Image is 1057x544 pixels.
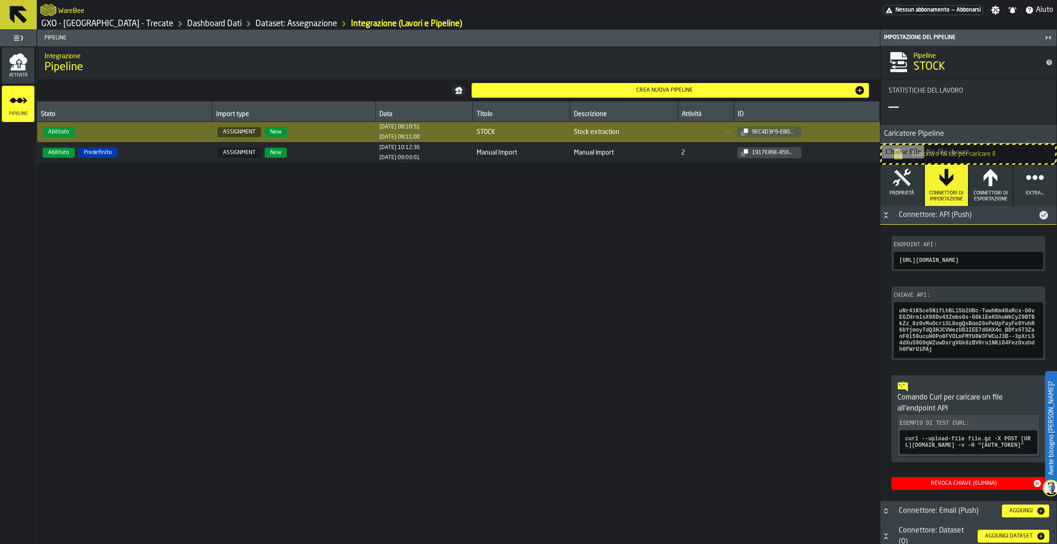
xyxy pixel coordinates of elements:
div: Updated: N/A Created: N/A [379,155,420,161]
button: button-1917e89e-8561-4e69-9ae3-8b7dbed3869d [737,147,801,158]
button: Endpoint API:[URL][DOMAIN_NAME] [891,236,1046,272]
div: 9ec4d3f9-eb00-4bf7-bdd0-9fd26207dfaa [748,129,798,135]
button: Button-Connettore: Email (Push)-closed [880,507,891,515]
div: Attività [682,111,730,120]
span: Caricatore Pipeline [880,128,944,139]
h3: title-section-Caricatore Pipeline [880,125,1057,144]
span: Proprietà [890,190,914,196]
span: [URL][DOMAIN_NAME] [899,257,959,264]
h2: Sub Title [58,6,84,15]
div: Integrazione (Lavori e Pipeline) [351,19,462,29]
span: Pipeline [41,35,880,41]
button: button-Crea nuova pipeline [472,83,869,98]
div: Updated: N/A Created: N/A [379,134,420,140]
input: Trascina o fai clic per caricare il [882,145,1055,163]
div: title-STOCK [880,46,1057,79]
div: Abbonamento al menu [883,5,983,15]
label: button-toggle-Chiudimi [1042,32,1055,43]
div: Titolo [477,111,566,120]
span: Connettori di Esportazione [973,190,1009,202]
span: : [934,242,937,248]
span: 1760335851626 [379,124,420,130]
div: Aggiungi Dataset [981,533,1036,539]
button: Chiave API:uNr41KSce5NifLhBLl5b2UBc-TwwhKm48aRcx-G6vEGZHrmlsX98Dv4XZmbs0s-G0klEeKShuWkCyZ9BTBkZz_... [891,286,1046,361]
span: ASSIGNMENT [217,127,261,137]
span: Manual import [574,149,674,156]
label: button-toggle-Seleziona il menu completo [2,32,34,44]
h2: Sub Title [913,50,1038,60]
a: link-to-/wh/i/7274009e-5361-4e21-8e36-7045ee840609 [41,19,173,29]
button: button- [451,85,466,96]
button: button-Revoca Chiave (Elimina) [891,477,1046,490]
button: button-9ec4d3f9-eb00-4bf7-bdd0-9fd26207dfaa [737,127,801,138]
button: Button-[object Object]-open [880,533,891,540]
div: Impostazione del Pipeline [882,34,1042,41]
span: — [681,128,730,136]
label: button-toggle-Aiuto [1021,5,1057,16]
span: Abbonarsi [957,7,981,13]
div: stat-Statistiche del Lavoro [881,80,1056,124]
span: ASSIGNMENT [217,148,261,158]
div: Comando Curl per caricare un file all'endpoint API [897,392,1040,414]
div: Revoca Chiave (Elimina) [895,480,1033,487]
span: curl --upload-file file.gz -X POST [URL][DOMAIN_NAME] -v -H "[AUTH_TOKEN]" [905,436,1032,449]
span: : [966,420,969,427]
a: link-to-/wh/i/7274009e-5361-4e21-8e36-7045ee840609/data/assignments/ [256,19,337,29]
span: : [927,292,930,299]
div: Connettore: API (Push) [893,210,1038,221]
label: Avete bisogno [PERSON_NAME]? [1046,372,1056,484]
span: Manual Import [477,149,567,156]
span: Aiuto [1036,5,1053,16]
div: Descrizione [574,111,673,120]
div: Updated: N/A Created: N/A [379,124,420,130]
span: Predefinito [78,148,117,158]
div: KeyValueItem-Esempio di Test Curl [897,414,1040,456]
span: 1757487781011 [379,155,420,161]
a: link-to-/wh/i/7274009e-5361-4e21-8e36-7045ee840609/data [187,19,242,29]
div: 2 [681,149,685,156]
span: 1760335860323 [379,134,420,140]
span: STOCK [477,128,567,136]
span: Statistiche del Lavoro [889,87,963,94]
button: button-Aggiungi [1002,505,1049,517]
button: Button-Connettore: API (Push)-open [880,211,891,219]
div: — [889,98,899,117]
span: — [951,7,955,13]
div: title-Pipeline [37,46,880,79]
span: 1756800756515 [379,144,420,151]
button: Esempio di Test Curl:curl --upload-file file.gz -X POST [URL][DOMAIN_NAME] -v -H "[AUTH_TOKEN]" [897,414,1040,456]
div: Stato [41,111,208,120]
span: STOCK [913,60,946,74]
span: Pipeline [45,60,83,75]
button: button-Aggiungi Dataset [978,530,1049,543]
span: Stock extraction [574,128,674,136]
span: Nessun abbonamento [896,7,950,13]
nav: Breadcrumb [40,18,547,29]
a: link-to-/wh/i/7274009e-5361-4e21-8e36-7045ee840609/pricing/ [883,5,983,15]
span: uNr41KSce5NifLhBLl5b2UBc-TwwhKm48aRcx-G6vEGZHrmlsX98Dv4XZmbs0s-G0klEeKShuWkCyZ9BTBkZz_8z0vMuOcriS... [899,308,1038,353]
li: menu Attività [2,47,34,84]
div: Data [379,111,469,120]
span: Attività [2,73,34,78]
div: Import type [216,111,372,120]
div: Title [889,87,1048,94]
h3: title-section-Connettore: API (Push) [880,206,1057,225]
div: Endpoint API [894,242,1043,248]
div: 1917e89e-8561-4e69-9ae3-8b7dbed3869d [748,150,798,156]
label: button-toggle-Impostazioni [987,6,1004,15]
li: menu Pipeline [2,86,34,122]
span: Pipeline [2,111,34,117]
span: Abilitato [43,148,75,158]
h3: title-section-Connettore: Email (Push) [880,501,1057,522]
div: KeyValueItem-Chiave API [891,286,1046,361]
h2: Sub Title [45,51,873,60]
div: Aggiungi [1006,508,1036,514]
div: Chiave API [894,292,1043,299]
span: New [265,127,287,137]
div: Connettore: Email (Push) [893,505,995,516]
a: logo-header [40,2,56,18]
div: KeyValueItem-Endpoint API [891,236,1046,272]
span: Extra... [1026,190,1044,196]
span: Connettori di Importazione [929,190,965,202]
span: New [265,148,287,158]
